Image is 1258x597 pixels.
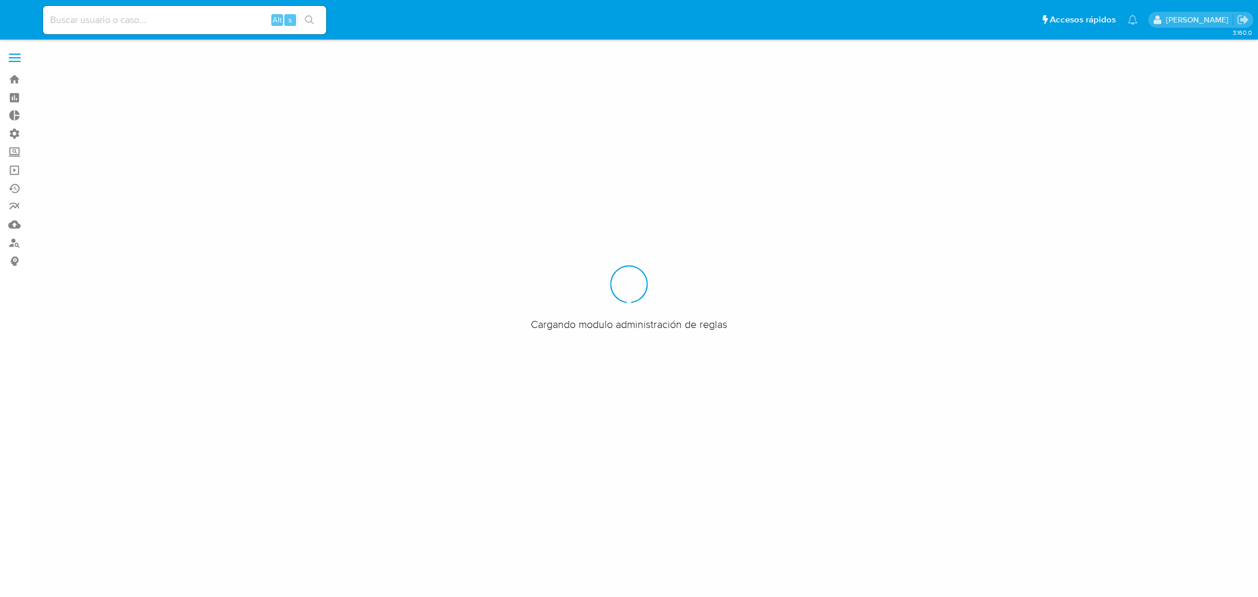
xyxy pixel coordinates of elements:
[288,14,292,25] span: s
[1128,15,1138,25] a: Notificaciones
[531,317,727,332] span: Cargando modulo administración de reglas
[272,14,282,25] span: Alt
[297,12,321,28] button: search-icon
[1237,14,1249,26] a: Salir
[43,12,326,28] input: Buscar usuario o caso...
[1166,14,1233,25] p: mercedes.medrano@mercadolibre.com
[1050,14,1116,26] span: Accesos rápidos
